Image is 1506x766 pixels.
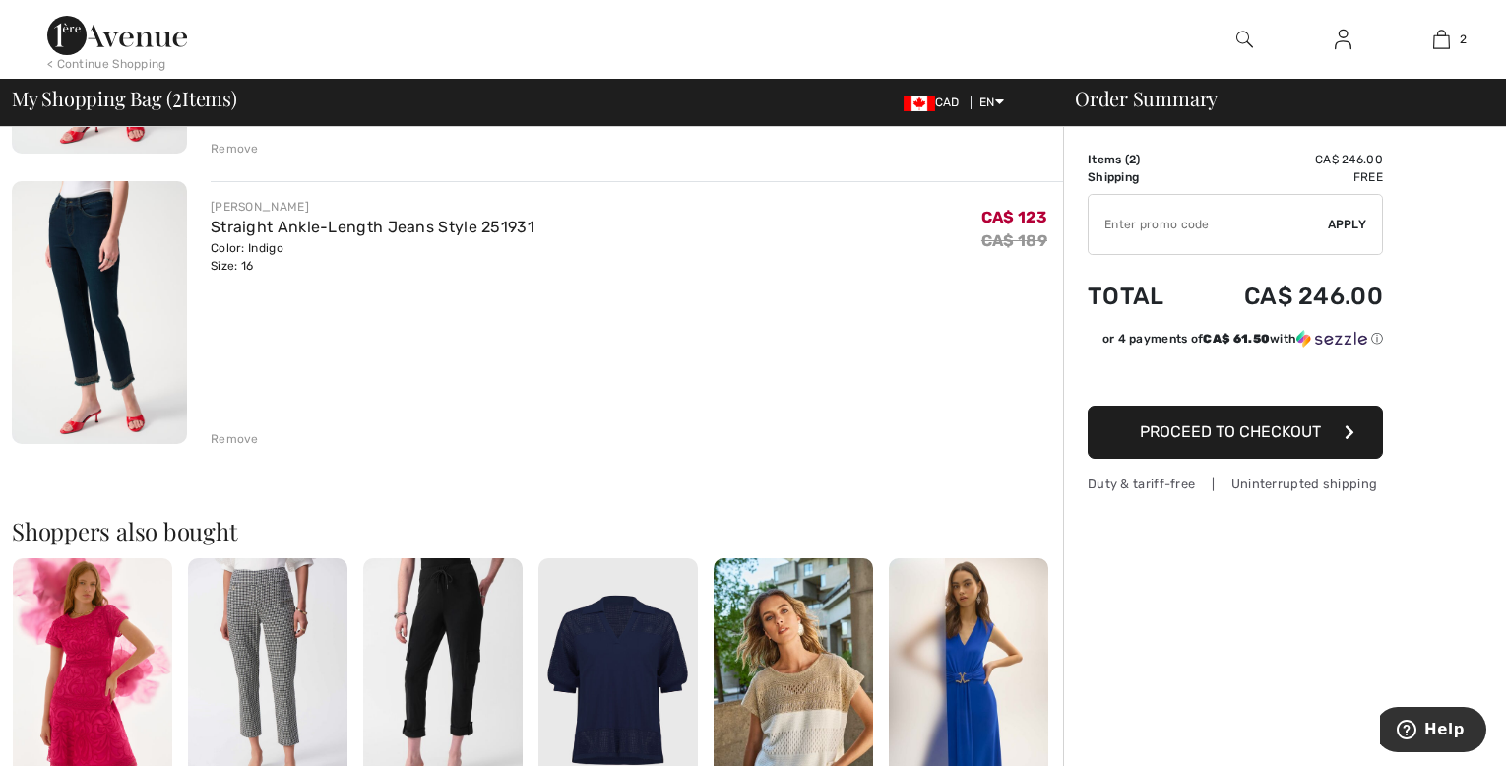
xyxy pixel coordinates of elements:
[211,239,534,275] div: Color: Indigo Size: 16
[12,181,187,444] img: Straight Ankle-Length Jeans Style 251931
[1089,195,1328,254] input: Promo code
[981,231,1047,250] s: CA$ 189
[12,519,1063,543] h2: Shoppers also bought
[979,96,1004,109] span: EN
[47,55,166,73] div: < Continue Shopping
[211,218,534,236] a: Straight Ankle-Length Jeans Style 251931
[1380,707,1486,756] iframe: Opens a widget where you can find more information
[211,140,259,158] div: Remove
[1088,406,1383,459] button: Proceed to Checkout
[1088,168,1192,186] td: Shipping
[211,198,534,216] div: [PERSON_NAME]
[1433,28,1450,51] img: My Bag
[1088,475,1383,493] div: Duty & tariff-free | Uninterrupted shipping
[904,96,935,111] img: Canadian Dollar
[1203,332,1270,346] span: CA$ 61.50
[1088,263,1192,330] td: Total
[1236,28,1253,51] img: search the website
[1129,153,1136,166] span: 2
[904,96,968,109] span: CAD
[1140,422,1321,441] span: Proceed to Checkout
[1328,216,1367,233] span: Apply
[1088,354,1383,399] iframe: PayPal-paypal
[1460,31,1467,48] span: 2
[981,208,1047,226] span: CA$ 123
[1102,330,1383,348] div: or 4 payments of with
[1051,89,1494,108] div: Order Summary
[1393,28,1489,51] a: 2
[1192,151,1383,168] td: CA$ 246.00
[1335,28,1351,51] img: My Info
[12,89,237,108] span: My Shopping Bag ( Items)
[211,430,259,448] div: Remove
[1192,168,1383,186] td: Free
[1319,28,1367,52] a: Sign In
[47,16,187,55] img: 1ère Avenue
[1296,330,1367,348] img: Sezzle
[1192,263,1383,330] td: CA$ 246.00
[1088,151,1192,168] td: Items ( )
[1088,330,1383,354] div: or 4 payments ofCA$ 61.50withSezzle Click to learn more about Sezzle
[172,84,182,109] span: 2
